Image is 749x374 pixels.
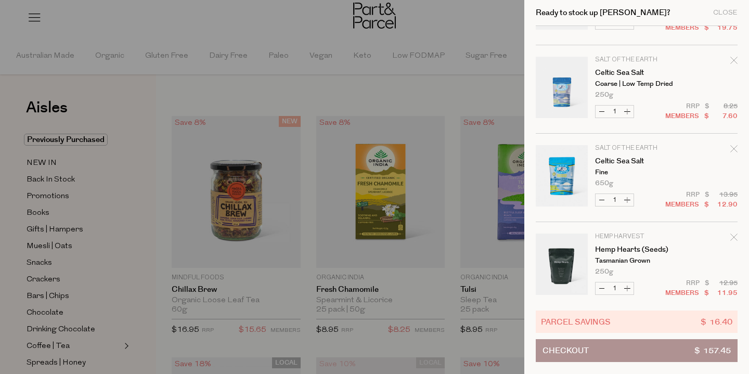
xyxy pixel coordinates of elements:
[595,69,676,76] a: Celtic Sea Salt
[730,144,738,158] div: Remove Celtic Sea Salt
[730,55,738,69] div: Remove Celtic Sea Salt
[694,340,731,362] span: $ 157.45
[608,106,621,118] input: QTY Celtic Sea Salt
[595,169,676,176] p: Fine
[541,316,611,328] span: Parcel Savings
[595,81,676,87] p: Coarse | Low Temp Dried
[595,246,676,253] a: Hemp Hearts (Seeds)
[595,92,613,98] span: 250g
[713,9,738,16] div: Close
[701,316,732,328] span: $ 16.40
[595,145,676,151] p: Salt of The Earth
[595,158,676,165] a: Celtic Sea Salt
[608,282,621,294] input: QTY Hemp Hearts (Seeds)
[536,9,670,17] h2: Ready to stock up [PERSON_NAME]?
[595,268,613,275] span: 250g
[608,194,621,206] input: QTY Celtic Sea Salt
[595,180,613,187] span: 650g
[543,340,589,362] span: Checkout
[730,232,738,246] div: Remove Hemp Hearts (Seeds)
[536,339,738,362] button: Checkout$ 157.45
[595,257,676,264] p: Tasmanian Grown
[595,234,676,240] p: Hemp Harvest
[595,57,676,63] p: Salt of The Earth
